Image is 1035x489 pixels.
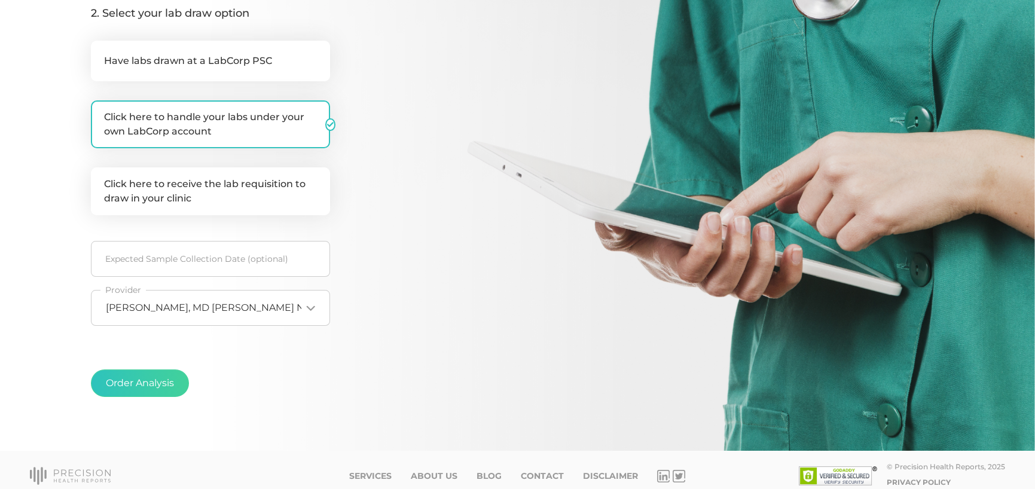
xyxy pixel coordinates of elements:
a: Privacy Policy [887,478,951,487]
input: Select date [91,241,330,277]
a: Disclaimer [583,471,638,481]
label: Click here to receive the lab requisition to draw in your clinic [91,167,330,215]
label: Have labs drawn at a LabCorp PSC [91,41,330,81]
legend: 2. Select your lab draw option [91,5,330,22]
button: Order Analysis [91,369,189,397]
label: Click here to handle your labs under your own LabCorp account [91,100,330,148]
img: SSL site seal - click to verify [799,466,877,485]
a: Contact [521,471,564,481]
a: Services [349,471,392,481]
div: © Precision Health Reports, 2025 [887,462,1005,471]
div: Search for option [91,290,330,326]
span: [PERSON_NAME], MD [PERSON_NAME] NPI35013330 [106,302,358,314]
a: Blog [477,471,502,481]
a: About Us [411,471,457,481]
